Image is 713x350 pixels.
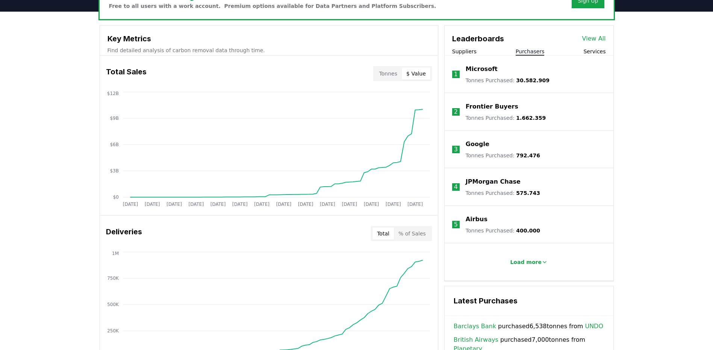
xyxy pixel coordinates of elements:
button: Purchasers [516,48,545,55]
h3: Latest Purchases [454,295,604,306]
p: 3 [454,145,458,154]
a: Airbus [466,215,487,224]
p: Find detailed analysis of carbon removal data through time. [107,47,430,54]
a: Frontier Buyers [466,102,518,111]
tspan: [DATE] [210,202,226,207]
h3: Deliveries [106,226,142,241]
tspan: $12B [107,91,118,96]
tspan: [DATE] [167,202,182,207]
tspan: [DATE] [188,202,204,207]
tspan: [DATE] [363,202,379,207]
p: Tonnes Purchased : [466,152,540,159]
tspan: $9B [110,116,119,121]
span: 30.582.909 [516,77,550,83]
button: % of Sales [394,228,430,240]
tspan: [DATE] [232,202,248,207]
a: View All [582,34,606,43]
tspan: [DATE] [342,202,357,207]
span: 400.000 [516,228,540,234]
button: $ Value [402,68,430,80]
a: UNDO [585,322,603,331]
span: 792.476 [516,152,540,158]
p: Free to all users with a work account. Premium options available for Data Partners and Platform S... [109,2,436,10]
tspan: [DATE] [298,202,313,207]
tspan: [DATE] [320,202,335,207]
tspan: 750K [107,276,119,281]
tspan: 1M [112,251,119,256]
h3: Key Metrics [107,33,430,44]
tspan: [DATE] [254,202,269,207]
span: purchased 6,538 tonnes from [454,322,603,331]
p: 2 [454,107,458,116]
p: 5 [454,220,458,229]
h3: Total Sales [106,66,147,81]
tspan: 500K [107,302,119,307]
button: Load more [504,255,554,270]
tspan: $0 [113,195,118,200]
button: Services [583,48,606,55]
span: 1.662.359 [516,115,546,121]
tspan: [DATE] [386,202,401,207]
tspan: $3B [110,168,119,173]
p: Tonnes Purchased : [466,227,540,234]
button: Total [372,228,394,240]
tspan: [DATE] [123,202,138,207]
tspan: [DATE] [276,202,291,207]
p: Load more [510,258,542,266]
p: Tonnes Purchased : [466,77,550,84]
tspan: [DATE] [144,202,160,207]
button: Tonnes [375,68,402,80]
p: 4 [454,183,458,192]
tspan: 250K [107,328,119,333]
a: JPMorgan Chase [466,177,521,186]
tspan: $6B [110,142,119,147]
tspan: [DATE] [407,202,423,207]
p: 1 [454,70,458,79]
h3: Leaderboards [452,33,504,44]
a: Barclays Bank [454,322,496,331]
a: British Airways [454,335,498,344]
a: Microsoft [466,65,498,74]
a: Google [466,140,489,149]
p: Tonnes Purchased : [466,114,546,122]
span: 575.743 [516,190,540,196]
p: Tonnes Purchased : [466,189,540,197]
button: Suppliers [452,48,477,55]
